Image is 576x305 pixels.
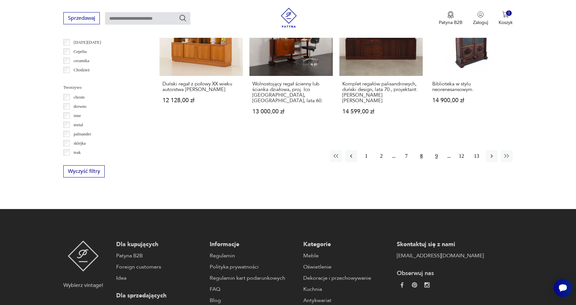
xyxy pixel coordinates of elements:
[116,241,203,248] p: Dla kupujących
[432,81,510,92] h3: Biblioteka w stylu neorenesansowym.
[74,130,91,138] p: palisander
[471,150,482,162] button: 13
[252,109,330,114] p: 13 000,00 zł
[74,94,84,101] p: chrom
[303,263,390,271] a: Oświetlenie
[375,150,387,162] button: 2
[116,252,203,260] a: Patyna B2B
[63,12,100,24] button: Sprzedawaj
[303,241,390,248] p: Kategorie
[116,263,203,271] a: Foreign customers
[400,150,412,162] button: 7
[506,11,512,16] div: 0
[252,81,330,104] h3: Wolnostojący regał ścienny lub ścianka działowa, proj. Ico [GEOGRAPHIC_DATA], [GEOGRAPHIC_DATA], ...
[210,285,297,293] a: FAQ
[456,150,467,162] button: 12
[74,76,89,83] p: Ćmielów
[303,285,390,293] a: Kuchnia
[210,241,297,248] p: Informacje
[399,282,405,288] img: da9060093f698e4c3cedc1453eec5031.webp
[279,8,299,28] img: Patyna - sklep z meblami i dekoracjami vintage
[397,252,484,260] a: [EMAIL_ADDRESS][DOMAIN_NAME]
[342,81,420,104] h3: Komplet regałów palisandrowych, duński design, lata 70., projektant: [PERSON_NAME] [PERSON_NAME]
[74,39,101,46] p: [DATE][DATE]
[63,281,103,289] p: Wybierz vintage!
[210,296,297,304] a: Blog
[74,140,86,147] p: sklejka
[439,19,462,26] p: Patyna B2B
[554,279,572,297] iframe: Smartsupp widget button
[74,112,81,119] p: inne
[439,11,462,26] button: Patyna B2B
[397,270,484,277] p: Obserwuj nas
[210,263,297,271] a: Polityka prywatności
[63,16,100,21] a: Sprzedawaj
[447,11,454,18] img: Ikona medalu
[162,98,240,103] p: 12 128,00 zł
[499,11,513,26] button: 0Koszyk
[360,150,372,162] button: 1
[342,109,420,114] p: 14 599,00 zł
[74,57,89,64] p: ceramika
[439,11,462,26] a: Ikona medaluPatyna B2B
[477,11,484,18] img: Ikonka użytkownika
[74,149,81,156] p: teak
[432,98,510,103] p: 14 900,00 zł
[63,165,105,177] button: Wyczyść filtry
[210,274,297,282] a: Regulamin kart podarunkowych
[74,66,90,74] p: Chodzież
[162,81,240,92] h3: Duński regał z połowy XX wieku autorstwa [PERSON_NAME].
[210,252,297,260] a: Regulamin
[74,103,86,110] p: drewno
[74,121,83,129] p: metal
[473,19,488,26] p: Zaloguj
[397,241,484,248] p: Skontaktuj się z nami
[303,274,390,282] a: Dekoracje i przechowywanie
[424,282,430,288] img: c2fd9cf7f39615d9d6839a72ae8e59e5.webp
[416,150,427,162] button: 8
[179,14,187,22] button: Szukaj
[74,158,106,165] p: tworzywo sztuczne
[116,274,203,282] a: Idea
[303,252,390,260] a: Meble
[74,48,87,55] p: Cepelia
[68,241,99,271] img: Patyna - sklep z meblami i dekoracjami vintage
[499,19,513,26] p: Koszyk
[412,282,417,288] img: 37d27d81a828e637adc9f9cb2e3d3a8a.webp
[431,150,442,162] button: 9
[473,11,488,26] button: Zaloguj
[63,84,144,91] p: Tworzywo
[502,11,509,18] img: Ikona koszyka
[116,292,203,300] p: Dla sprzedających
[303,296,390,304] a: Antykwariat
